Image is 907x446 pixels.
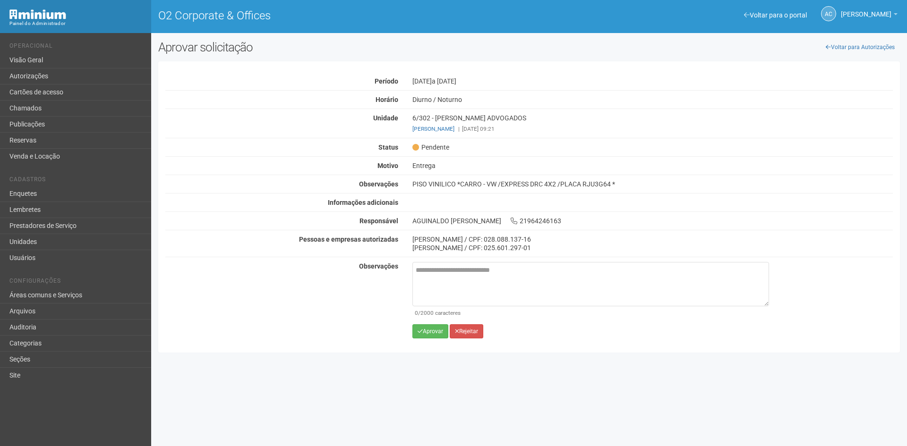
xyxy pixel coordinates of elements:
strong: Horário [376,96,398,103]
div: [PERSON_NAME] / CPF: 028.088.137-16 [412,235,893,244]
span: Pendente [412,143,449,151]
strong: Período [375,77,398,85]
strong: Status [378,143,398,151]
a: [PERSON_NAME] [841,12,898,19]
li: Operacional [9,42,144,52]
span: | [458,126,460,132]
h1: O2 Corporate & Offices [158,9,522,22]
a: Voltar para Autorizações [821,40,900,54]
strong: Motivo [377,162,398,169]
strong: Informações adicionais [328,199,398,206]
strong: Unidade [373,114,398,122]
a: Voltar para o portal [744,11,807,19]
div: PISO VINILICO *CARRO - VW /EXPRESS DRC 4X2 /PLACA RJU3G64 * [405,180,900,188]
div: AGUINALDO [PERSON_NAME] 21964246163 [405,217,900,225]
div: [PERSON_NAME] / CPF: 025.601.297-01 [412,244,893,252]
strong: Pessoas e empresas autorizadas [299,236,398,243]
li: Cadastros [9,176,144,186]
span: a [DATE] [432,77,456,85]
button: Rejeitar [450,324,483,338]
div: 6/302 - [PERSON_NAME] ADVOGADOS [405,114,900,133]
h2: Aprovar solicitação [158,40,522,54]
div: Entrega [405,161,900,170]
div: Painel do Administrador [9,19,144,28]
a: AC [821,6,836,21]
a: [PERSON_NAME] [412,126,454,132]
div: Diurno / Noturno [405,95,900,104]
strong: Observações [359,262,398,270]
span: 0 [415,310,418,316]
img: Minium [9,9,66,19]
strong: Observações [359,180,398,188]
li: Configurações [9,278,144,287]
div: [DATE] 09:21 [412,125,893,133]
div: [DATE] [405,77,900,85]
strong: Responsável [359,217,398,225]
span: Ana Carla de Carvalho Silva [841,1,891,18]
button: Aprovar [412,324,448,338]
div: /2000 caracteres [415,309,767,317]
